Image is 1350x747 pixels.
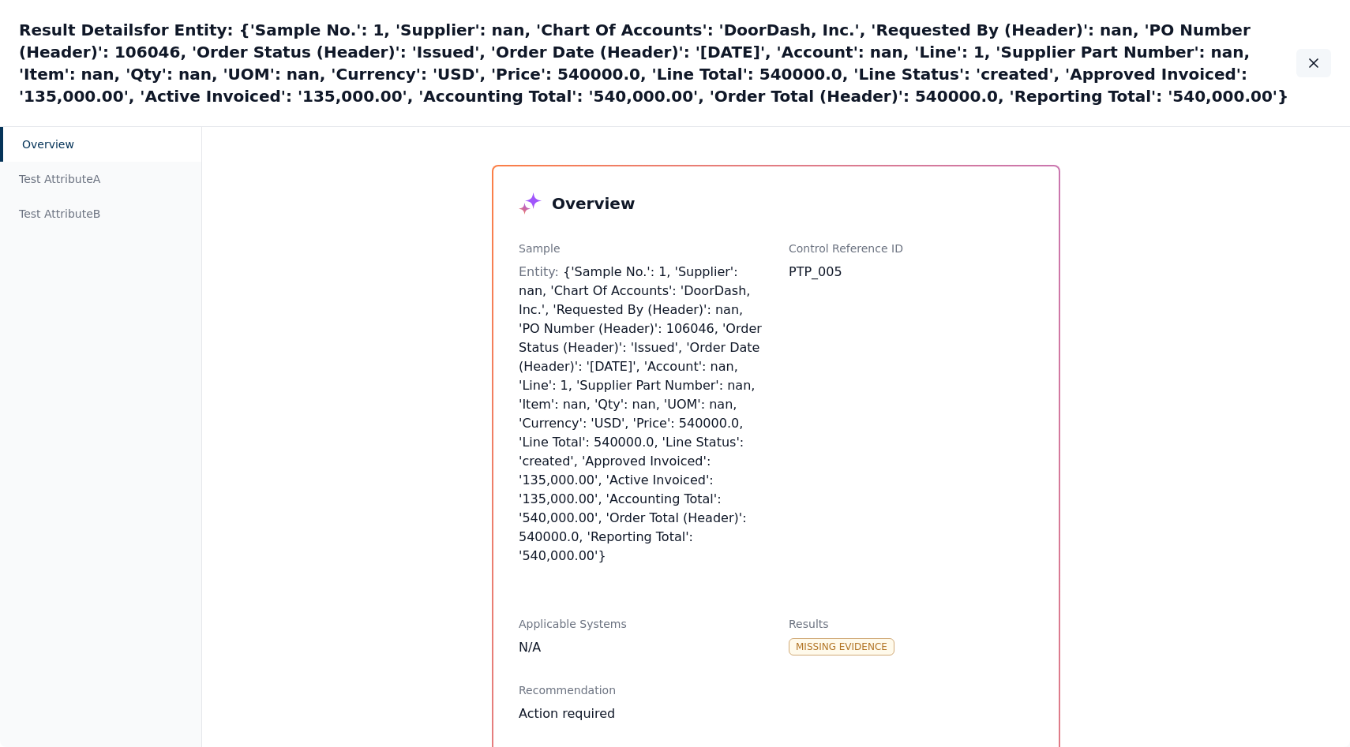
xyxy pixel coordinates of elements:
[519,241,763,256] div: Sample
[789,241,1033,256] div: Control Reference ID
[519,682,1033,698] div: Recommendation
[519,638,763,657] div: N/A
[789,263,1033,282] div: PTP_005
[519,263,763,566] div: {'Sample No.': 1, 'Supplier': nan, 'Chart Of Accounts': 'DoorDash, Inc.', 'Requested By (Header)'...
[552,192,635,215] h3: Overview
[519,704,1033,723] div: Action required
[789,638,894,655] div: Missing Evidence
[789,616,1033,632] div: Results
[519,616,763,632] div: Applicable Systems
[519,264,559,279] span: Entity :
[19,19,1296,107] h2: Result Details for Entity: {'Sample No.': 1, 'Supplier': nan, 'Chart Of Accounts': 'DoorDash, Inc...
